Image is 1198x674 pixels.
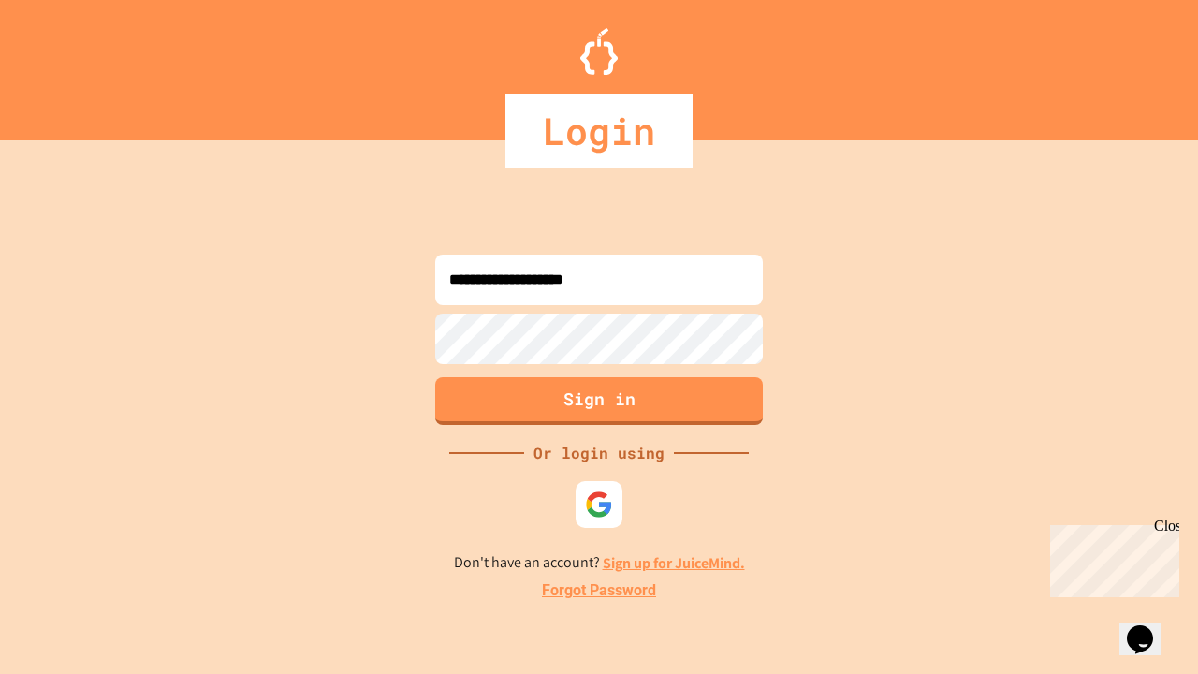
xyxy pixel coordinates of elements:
div: Or login using [524,442,674,464]
p: Don't have an account? [454,551,745,575]
img: Logo.svg [580,28,618,75]
iframe: chat widget [1043,518,1179,597]
div: Chat with us now!Close [7,7,129,119]
a: Forgot Password [542,579,656,602]
a: Sign up for JuiceMind. [603,553,745,573]
iframe: chat widget [1119,599,1179,655]
img: google-icon.svg [585,491,613,519]
button: Sign in [435,377,763,425]
div: Login [505,94,693,168]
